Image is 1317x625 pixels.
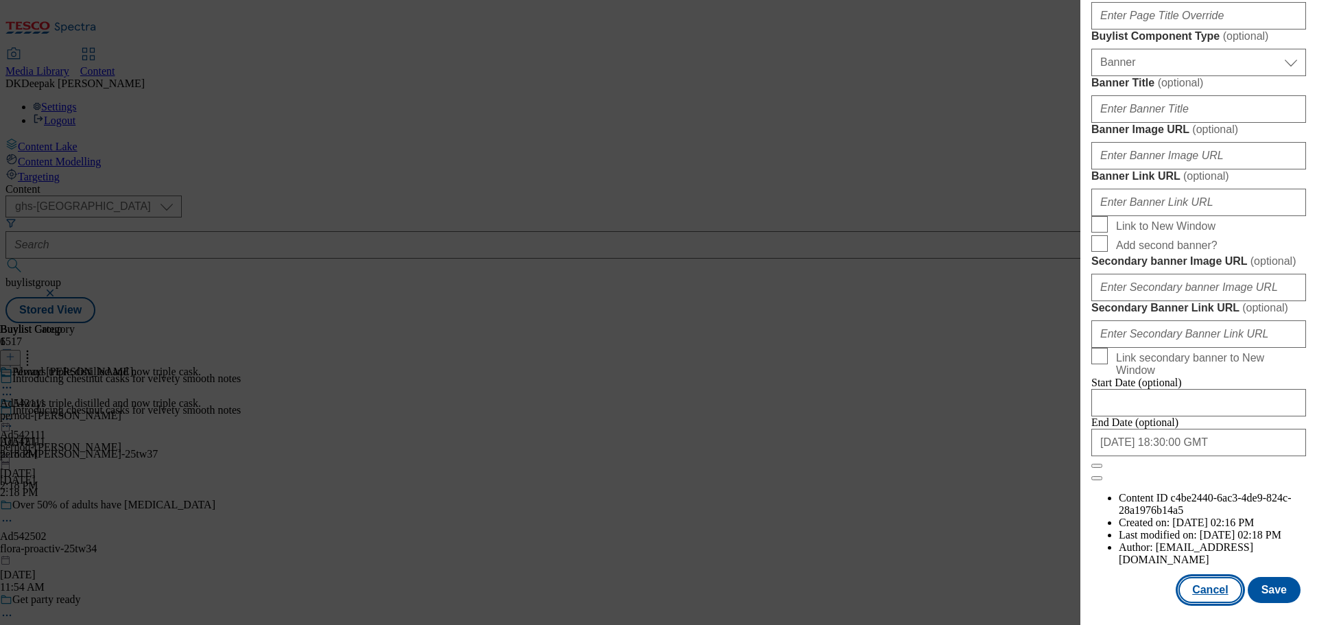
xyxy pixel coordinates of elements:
span: ( optional ) [1183,170,1229,182]
label: Secondary Banner Link URL [1091,301,1306,315]
li: Content ID [1119,492,1306,517]
span: ( optional ) [1242,302,1288,314]
span: ( optional ) [1192,123,1238,135]
label: Secondary banner Image URL [1091,255,1306,268]
label: Banner Title [1091,76,1306,90]
input: Enter Date [1091,429,1306,456]
span: Add second banner? [1116,239,1218,252]
input: Enter Page Title Override [1091,2,1306,30]
input: Enter Banner Image URL [1091,142,1306,169]
button: Cancel [1178,577,1242,603]
input: Enter Secondary banner Image URL [1091,274,1306,301]
label: Buylist Component Type [1091,30,1306,43]
span: c4be2440-6ac3-4de9-824c-28a1976b14a5 [1119,492,1291,516]
span: Link secondary banner to New Window [1116,352,1301,377]
label: Banner Link URL [1091,169,1306,183]
span: ( optional ) [1250,255,1296,267]
li: Author: [1119,541,1306,566]
input: Enter Banner Link URL [1091,189,1306,216]
span: [EMAIL_ADDRESS][DOMAIN_NAME] [1119,541,1253,565]
input: Enter Banner Title [1091,95,1306,123]
span: ( optional ) [1158,77,1204,89]
span: Link to New Window [1116,220,1215,233]
span: ( optional ) [1223,30,1269,42]
input: Enter Secondary Banner Link URL [1091,320,1306,348]
span: [DATE] 02:16 PM [1172,517,1254,528]
li: Last modified on: [1119,529,1306,541]
input: Enter Date [1091,389,1306,416]
button: Save [1248,577,1301,603]
span: End Date (optional) [1091,416,1178,428]
li: Created on: [1119,517,1306,529]
button: Close [1091,464,1102,468]
span: Start Date (optional) [1091,377,1182,388]
span: [DATE] 02:18 PM [1200,529,1281,541]
label: Banner Image URL [1091,123,1306,137]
